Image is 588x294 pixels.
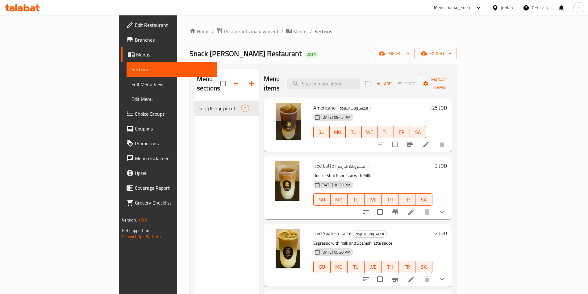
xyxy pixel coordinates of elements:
[388,272,402,287] button: Branch-specific-item
[269,103,308,143] img: Americano
[135,155,212,162] span: Menu disclaimer
[438,208,446,216] svg: Show Choices
[350,195,362,204] span: TU
[135,199,212,206] span: Grocery Checklist
[304,51,318,58] div: Open
[435,205,449,219] button: show more
[435,137,449,152] button: delete
[348,128,359,137] span: TU
[359,272,373,287] button: sort-choices
[384,263,396,271] span: TH
[190,27,457,35] nav: breadcrumb
[135,184,212,192] span: Coverage Report
[313,193,331,206] button: SU
[417,48,457,59] button: export
[362,126,378,138] button: WE
[131,95,212,103] span: Edit Menu
[412,128,423,137] span: SA
[335,163,369,170] div: المشروبات الباردة
[398,261,415,273] button: FR
[394,126,410,138] button: FR
[131,66,212,73] span: Sections
[135,21,212,29] span: Edit Restaurant
[316,128,327,137] span: SU
[422,50,452,57] span: export
[121,166,217,180] a: Upsell
[332,128,343,137] span: MO
[373,273,386,286] span: Select to update
[435,229,447,238] h6: 2 JOD
[122,216,137,224] span: Version:
[135,140,212,147] span: Promotions
[313,261,331,273] button: SU
[122,233,161,241] a: Support.OpsPlatform
[348,193,365,206] button: TU
[407,208,415,216] a: Edit menu item
[136,51,212,58] span: Menus
[216,77,229,90] span: Select all sections
[378,126,394,138] button: TH
[121,195,217,210] a: Grocery Checklist
[353,230,386,238] span: المشروبات الباردة
[241,105,249,112] div: items
[434,4,472,11] div: Menu-management
[313,126,330,138] button: SU
[384,195,396,204] span: TH
[398,193,415,206] button: FR
[121,47,217,62] a: Menus
[401,263,413,271] span: FR
[418,263,430,271] span: SA
[418,195,430,204] span: SA
[373,205,386,218] span: Select to update
[127,77,217,92] a: Full Menu View
[376,80,392,87] span: Add
[435,161,447,170] h6: 2 JOD
[388,205,402,219] button: Branch-specific-item
[438,275,446,283] svg: Show Choices
[435,272,449,287] button: show more
[127,92,217,106] a: Edit Menu
[330,126,346,138] button: MO
[244,76,259,91] button: Add section
[424,76,455,91] span: Manage items
[337,105,370,112] span: المشروبات الباردة
[229,76,244,91] span: Sort sections
[138,216,148,224] span: 1.0.0
[316,195,328,204] span: SU
[365,193,382,206] button: WE
[415,193,432,206] button: SA
[241,106,248,111] span: 7
[367,195,379,204] span: WE
[313,103,336,112] span: Americano
[380,128,391,137] span: TH
[331,261,348,273] button: MO
[333,263,345,271] span: MO
[374,79,394,89] span: Add item
[396,128,407,137] span: FR
[336,163,369,170] span: المشروبات الباردة
[199,105,241,112] span: المشروبات الباردة
[293,28,307,35] span: Menus
[420,205,435,219] button: delete
[131,81,212,88] span: Full Menu View
[316,263,328,271] span: SU
[121,18,217,32] a: Edit Restaurant
[135,169,212,177] span: Upsell
[348,261,365,273] button: TU
[286,27,307,35] a: Menus
[121,106,217,121] a: Choice Groups
[135,125,212,132] span: Coupons
[365,261,382,273] button: WE
[420,272,435,287] button: delete
[394,79,419,89] span: Select section first
[501,4,513,11] div: Jordan
[190,47,302,60] span: Snack [PERSON_NAME] Restaurant
[269,229,308,268] img: Iced Spanish Latte
[361,77,374,90] span: Select section
[121,32,217,47] a: Branches
[224,28,279,35] span: Restaurants management
[415,261,432,273] button: SA
[135,36,212,43] span: Branches
[121,136,217,151] a: Promotions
